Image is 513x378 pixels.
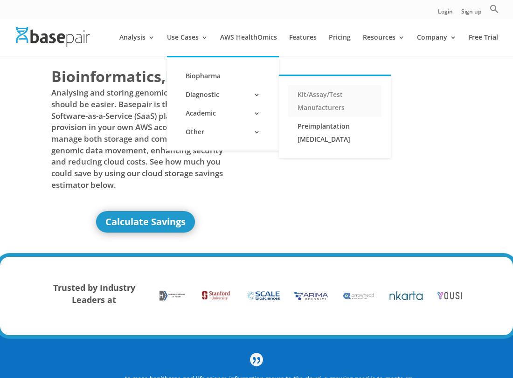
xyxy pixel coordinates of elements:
a: Academic [176,104,270,123]
strong: Trusted by Industry Leaders at [53,282,135,305]
a: Preimplantation [MEDICAL_DATA] [288,117,381,149]
a: Kit/Assay/Test Manufacturers [288,85,381,117]
a: Resources [363,34,405,56]
a: Login [438,9,453,19]
a: Use Cases [167,34,208,56]
a: Features [289,34,317,56]
svg: Search [490,4,499,14]
a: Search Icon Link [490,4,499,19]
a: AWS HealthOmics [220,34,277,56]
a: Calculate Savings [96,211,195,233]
a: Biopharma [176,67,270,85]
iframe: Basepair - NGS Analysis Simplified [261,66,449,172]
a: Other [176,123,270,141]
span: Analysing and storing genomic data in the cloud should be easier. Basepair is the first and only ... [51,87,239,191]
img: Basepair [16,27,90,47]
a: Analysis [119,34,155,56]
span: Made S [166,66,219,86]
a: Company [417,34,457,56]
a: Free Trial [469,34,498,56]
a: Pricing [329,34,351,56]
iframe: Drift Widget Chat Controller [466,331,502,367]
span: Bioinformatics, [51,66,166,87]
a: Diagnostic [176,85,270,104]
a: Sign up [461,9,481,19]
